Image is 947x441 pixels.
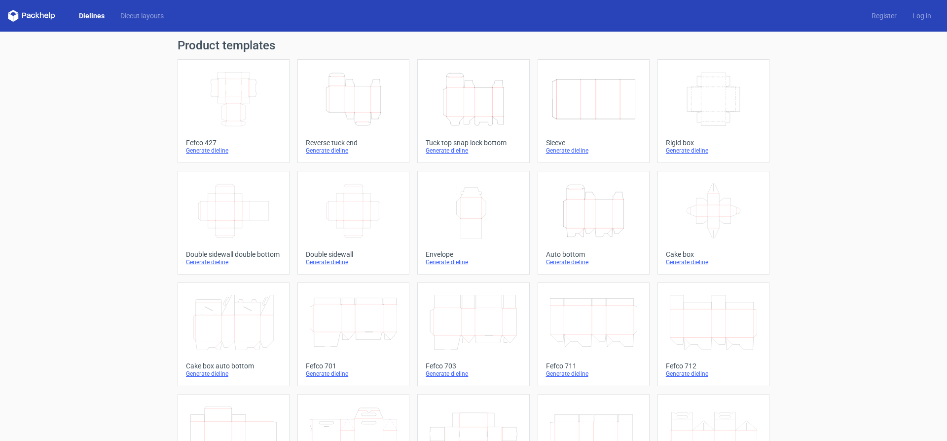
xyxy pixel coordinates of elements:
[178,59,290,163] a: Fefco 427Generate dieline
[306,250,401,258] div: Double sidewall
[71,11,112,21] a: Dielines
[186,139,281,147] div: Fefco 427
[538,282,650,386] a: Fefco 711Generate dieline
[306,370,401,378] div: Generate dieline
[546,139,641,147] div: Sleeve
[186,370,281,378] div: Generate dieline
[546,250,641,258] div: Auto bottom
[657,282,769,386] a: Fefco 712Generate dieline
[426,139,521,147] div: Tuck top snap lock bottom
[905,11,939,21] a: Log in
[306,362,401,370] div: Fefco 701
[666,258,761,266] div: Generate dieline
[538,59,650,163] a: SleeveGenerate dieline
[306,147,401,155] div: Generate dieline
[666,250,761,258] div: Cake box
[178,282,290,386] a: Cake box auto bottomGenerate dieline
[306,258,401,266] div: Generate dieline
[297,171,409,275] a: Double sidewallGenerate dieline
[666,362,761,370] div: Fefco 712
[186,258,281,266] div: Generate dieline
[297,59,409,163] a: Reverse tuck endGenerate dieline
[538,171,650,275] a: Auto bottomGenerate dieline
[417,59,529,163] a: Tuck top snap lock bottomGenerate dieline
[426,370,521,378] div: Generate dieline
[178,40,769,51] h1: Product templates
[178,171,290,275] a: Double sidewall double bottomGenerate dieline
[426,147,521,155] div: Generate dieline
[666,139,761,147] div: Rigid box
[546,370,641,378] div: Generate dieline
[417,171,529,275] a: EnvelopeGenerate dieline
[657,171,769,275] a: Cake boxGenerate dieline
[186,250,281,258] div: Double sidewall double bottom
[112,11,172,21] a: Diecut layouts
[666,147,761,155] div: Generate dieline
[546,147,641,155] div: Generate dieline
[426,250,521,258] div: Envelope
[426,362,521,370] div: Fefco 703
[417,282,529,386] a: Fefco 703Generate dieline
[297,282,409,386] a: Fefco 701Generate dieline
[864,11,905,21] a: Register
[186,147,281,155] div: Generate dieline
[657,59,769,163] a: Rigid boxGenerate dieline
[546,258,641,266] div: Generate dieline
[546,362,641,370] div: Fefco 711
[426,258,521,266] div: Generate dieline
[306,139,401,147] div: Reverse tuck end
[186,362,281,370] div: Cake box auto bottom
[666,370,761,378] div: Generate dieline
